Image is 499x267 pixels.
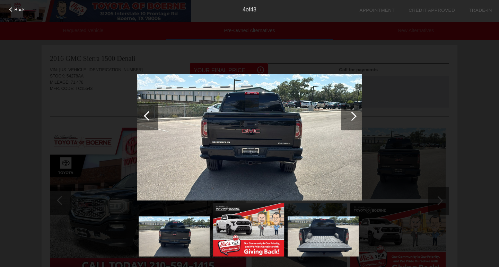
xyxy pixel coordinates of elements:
[15,7,25,12] span: Back
[409,8,455,13] a: Credit Approved
[250,7,256,12] span: 48
[243,7,246,12] span: 4
[469,8,492,13] a: Trade-In
[137,74,362,201] img: image.aspx
[288,217,359,256] img: image.aspx
[359,8,395,13] a: Appointment
[139,217,210,256] img: image.aspx
[213,203,284,257] img: image.aspx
